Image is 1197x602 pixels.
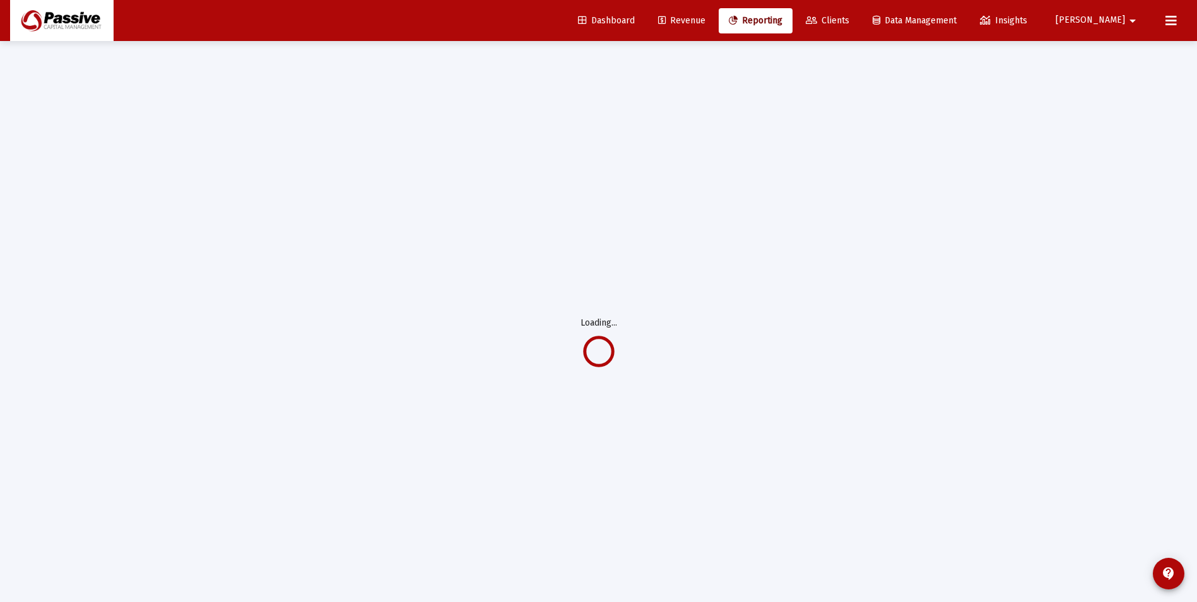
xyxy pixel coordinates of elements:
[1161,566,1176,581] mat-icon: contact_support
[806,15,849,26] span: Clients
[578,15,635,26] span: Dashboard
[1041,8,1155,33] button: [PERSON_NAME]
[980,15,1027,26] span: Insights
[796,8,859,33] a: Clients
[20,8,104,33] img: Dashboard
[648,8,716,33] a: Revenue
[1056,15,1125,26] span: [PERSON_NAME]
[863,8,967,33] a: Data Management
[719,8,793,33] a: Reporting
[729,15,782,26] span: Reporting
[970,8,1037,33] a: Insights
[658,15,705,26] span: Revenue
[873,15,957,26] span: Data Management
[568,8,645,33] a: Dashboard
[1125,8,1140,33] mat-icon: arrow_drop_down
